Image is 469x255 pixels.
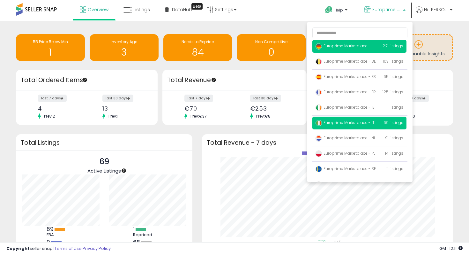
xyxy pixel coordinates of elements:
[398,95,429,102] label: last 30 days
[167,47,229,58] h1: 84
[38,105,82,112] div: 4
[6,245,30,251] strong: Copyright
[316,89,322,96] img: france.png
[47,232,75,237] div: FBA
[316,166,322,172] img: sweden.png
[6,246,111,252] div: seller snap | |
[398,105,442,112] div: €9
[102,105,146,112] div: 13
[316,120,375,125] span: Europrime Marketplace - IT
[83,245,111,251] a: Privacy Policy
[121,168,127,174] div: Tooltip anchor
[88,6,108,13] span: Overview
[21,140,188,145] h3: Total Listings
[316,104,374,110] span: Europrime Marketplace - IE
[240,47,302,58] h1: 0
[439,245,463,251] span: 2025-09-9 12:11 GMT
[316,58,322,65] img: belgium.png
[316,43,322,50] img: germany.png
[316,135,322,142] img: netherlands.png
[250,105,295,112] div: €253
[316,181,370,193] span: Europrime Marketplace - [GEOGRAPHIC_DATA]
[133,232,162,237] div: Repriced
[325,6,333,14] i: Get Help
[82,77,88,83] div: Tooltip anchor
[383,120,403,125] span: 69 listings
[387,166,403,171] span: 11 listings
[211,77,217,83] div: Tooltip anchor
[316,151,322,157] img: poland.png
[16,34,85,61] a: BB Price Below Min 1
[47,225,54,233] b: 69
[182,39,214,44] span: Needs to Reprice
[334,7,343,13] span: Help
[253,113,274,119] span: Prev: €8
[316,58,376,64] span: Europrime Marketplace - BE
[133,238,140,246] b: 68
[385,151,403,156] span: 14 listings
[388,104,403,110] span: 1 listings
[316,151,375,156] span: Europrime Marketplace - PL
[163,34,232,61] a: Needs to Reprice 84
[167,76,302,85] h3: Total Revenue
[111,39,137,44] span: Inventory Age
[393,50,445,57] span: Add Actionable Insights
[90,34,159,61] a: Inventory Age 3
[33,39,68,44] span: BB Price Below Min
[316,120,322,126] img: italy.png
[191,3,203,10] div: Tooltip anchor
[316,74,376,79] span: Europrime Marketplace - ES
[320,1,354,21] a: Help
[184,95,213,102] label: last 7 days
[38,95,67,102] label: last 7 days
[47,238,50,246] b: 0
[87,156,121,168] p: 69
[385,35,452,60] a: Add Actionable Insights
[316,89,376,95] span: Europrime Marketplace - FR
[105,113,122,119] span: Prev: 1
[416,6,452,21] a: Hi [PERSON_NAME]
[316,181,322,188] img: uk.png
[102,95,133,102] label: last 30 days
[133,225,135,233] b: 1
[316,43,368,49] span: Europrime Marketplace
[133,6,150,13] span: Listings
[19,47,82,58] h1: 1
[187,113,210,119] span: Prev: €37
[383,58,403,64] span: 103 listings
[237,34,306,61] a: Non Competitive 0
[93,47,155,58] h1: 3
[21,76,153,85] h3: Total Ordered Items
[184,105,230,112] div: €70
[383,43,403,49] span: 221 listings
[207,140,448,145] h3: Total Revenue - 7 days
[87,167,121,174] span: Active Listings
[255,39,287,44] span: Non Competitive
[316,104,322,111] img: ireland.png
[316,166,376,171] span: Europrime Marketplace - SE
[316,135,376,141] span: Europrime Marketplace - NL
[250,95,281,102] label: last 30 days
[41,113,58,119] span: Prev: 2
[383,89,403,95] span: 125 listings
[385,135,403,141] span: 91 listings
[316,74,322,80] img: spain.png
[424,6,448,13] span: Hi [PERSON_NAME]
[55,245,82,251] a: Terms of Use
[372,6,401,13] span: Europrime Marketplace - IT
[172,6,192,13] span: DataHub
[383,74,403,79] span: 65 listings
